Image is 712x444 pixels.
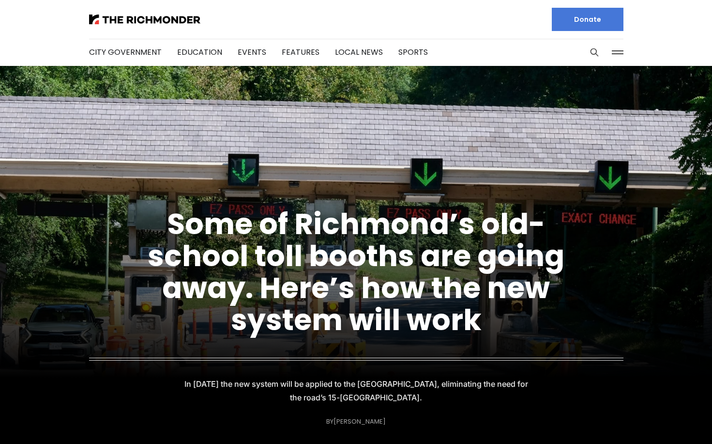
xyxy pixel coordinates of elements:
[333,417,386,426] a: [PERSON_NAME]
[184,377,529,404] p: In [DATE] the new system will be applied to the [GEOGRAPHIC_DATA], eliminating the need for the r...
[335,47,383,58] a: Local News
[177,47,222,58] a: Education
[326,418,386,425] div: By
[552,8,623,31] a: Donate
[238,47,266,58] a: Events
[282,47,319,58] a: Features
[89,47,162,58] a: City Government
[398,47,428,58] a: Sports
[587,45,602,60] button: Search this site
[89,15,200,24] img: The Richmonder
[148,204,564,340] a: Some of Richmond’s old-school toll booths are going away. Here’s how the new system will work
